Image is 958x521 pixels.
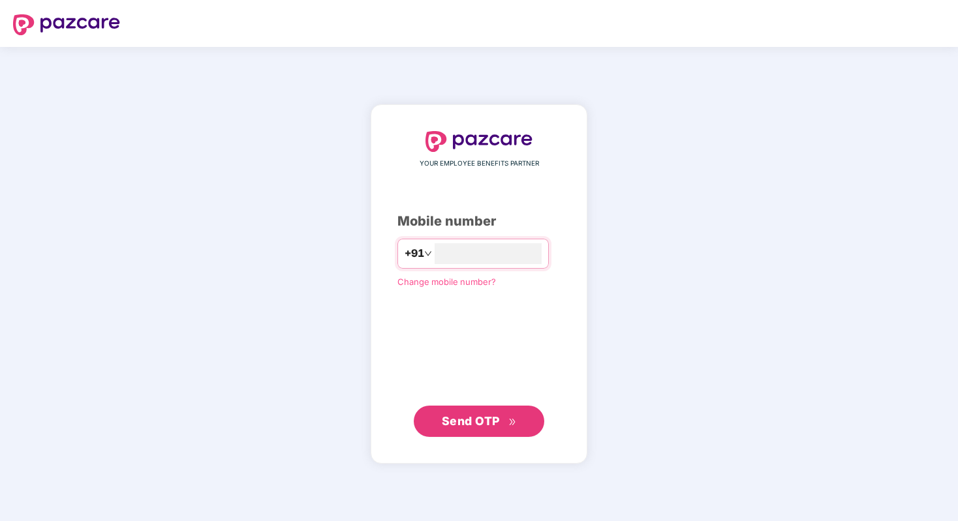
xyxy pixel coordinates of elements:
[414,406,544,437] button: Send OTPdouble-right
[442,414,500,428] span: Send OTP
[425,131,533,152] img: logo
[420,158,539,169] span: YOUR EMPLOYEE BENEFITS PARTNER
[424,250,432,258] span: down
[508,418,517,426] span: double-right
[13,14,120,35] img: logo
[397,211,561,231] div: Mobile number
[397,276,496,287] a: Change mobile number?
[405,245,424,261] span: +91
